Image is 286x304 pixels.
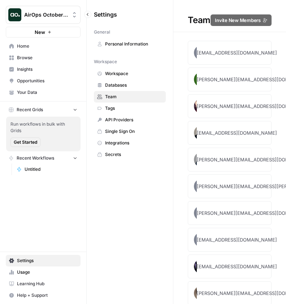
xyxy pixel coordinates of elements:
[105,151,162,158] span: Secrets
[6,290,81,301] button: Help + Support
[211,14,272,26] button: Invite New Members
[17,55,77,61] span: Browse
[94,126,166,137] a: Single Sign On
[10,121,76,134] span: Run workflows in bulk with Grids
[94,114,166,126] a: API Providers
[194,233,208,247] span: N
[25,166,77,173] span: Untitled
[6,87,81,98] a: Your Data
[6,153,81,164] button: Recent Workflows
[197,129,277,136] div: [EMAIL_ADDRESS][DOMAIN_NAME]
[17,78,77,84] span: Opportunities
[17,107,43,113] span: Recent Grids
[94,149,166,160] a: Secrets
[17,281,77,287] span: Learning Hub
[17,89,77,96] span: Your Data
[94,68,166,79] a: Workspace
[17,43,77,49] span: Home
[94,38,166,50] a: Personal Information
[6,64,81,75] a: Insights
[105,41,162,47] span: Personal Information
[6,255,81,266] a: Settings
[17,257,77,264] span: Settings
[197,49,277,56] div: [EMAIL_ADDRESS][DOMAIN_NAME]
[105,117,162,123] span: API Providers
[6,75,81,87] a: Opportunities
[17,269,77,275] span: Usage
[24,11,68,18] span: AirOps October Cohort
[105,94,162,100] span: Team
[10,138,40,147] button: Get Started
[105,128,162,135] span: Single Sign On
[6,6,81,24] button: Workspace: AirOps October Cohort
[194,179,208,194] span: S
[94,91,166,103] a: Team
[8,8,21,21] img: AirOps October Cohort Logo
[215,17,261,24] span: Invite New Members
[6,278,81,290] a: Learning Hub
[35,29,45,36] span: New
[6,27,81,38] button: New
[197,236,277,243] div: [EMAIL_ADDRESS][DOMAIN_NAME]
[17,155,54,161] span: Recent Workflows
[105,105,162,112] span: Tags
[17,66,77,73] span: Insights
[6,40,81,52] a: Home
[94,10,117,19] span: Settings
[13,164,81,175] a: Untitled
[173,14,286,26] div: Team
[94,103,166,114] a: Tags
[94,137,166,149] a: Integrations
[105,140,162,146] span: Integrations
[194,206,208,220] span: M
[194,259,208,274] img: avatar
[194,286,208,300] img: avatar
[197,263,277,270] div: [EMAIL_ADDRESS][DOMAIN_NAME]
[194,72,208,87] img: avatar
[14,139,37,146] span: Get Started
[105,82,162,88] span: Databases
[6,266,81,278] a: Usage
[94,79,166,91] a: Databases
[6,104,81,115] button: Recent Grids
[105,70,162,77] span: Workspace
[17,292,77,299] span: Help + Support
[194,99,208,113] img: avatar
[94,29,110,35] span: General
[194,45,208,60] span: R
[194,152,208,167] img: avatar
[94,58,117,65] span: Workspace
[194,126,208,140] img: avatar
[6,52,81,64] a: Browse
